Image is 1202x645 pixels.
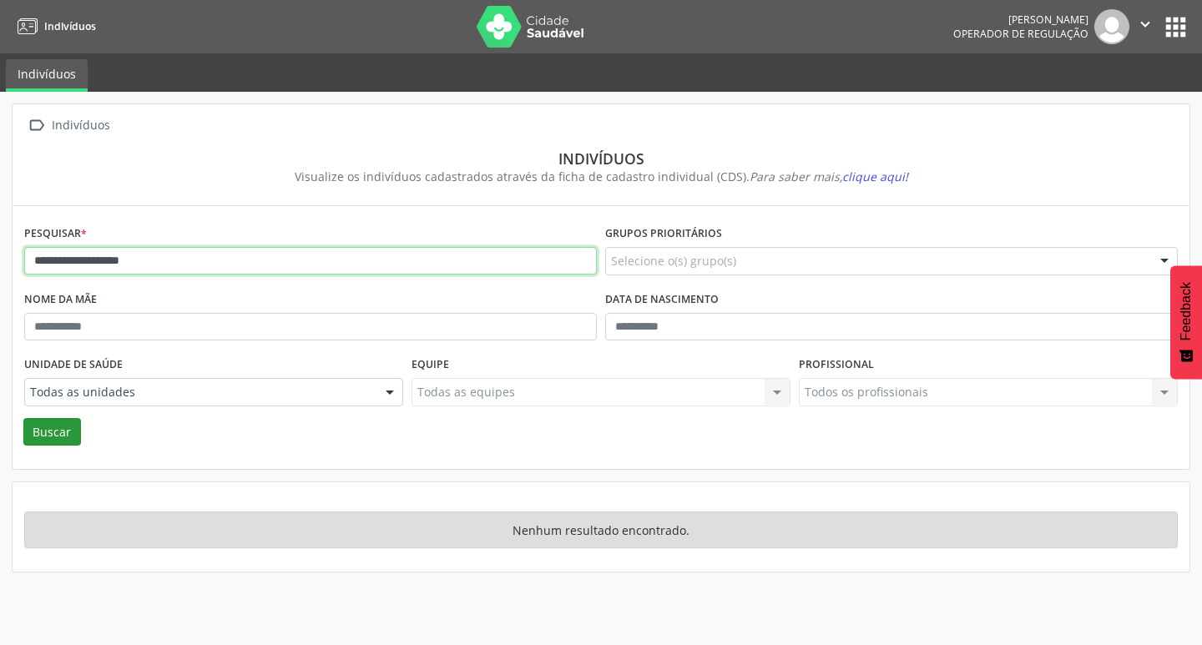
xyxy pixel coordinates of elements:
div: [PERSON_NAME] [953,13,1088,27]
a:  Indivíduos [24,113,113,138]
span: clique aqui! [842,169,908,184]
span: Feedback [1179,282,1194,340]
a: Indivíduos [6,59,88,92]
span: Operador de regulação [953,27,1088,41]
span: Selecione o(s) grupo(s) [611,252,736,270]
i: Para saber mais, [750,169,908,184]
label: Equipe [412,352,449,378]
label: Unidade de saúde [24,352,123,378]
div: Nenhum resultado encontrado. [24,511,1178,548]
a: Indivíduos [12,13,96,40]
div: Visualize os indivíduos cadastrados através da ficha de cadastro individual (CDS). [36,168,1166,185]
label: Grupos prioritários [605,221,722,247]
span: Indivíduos [44,19,96,33]
button:  [1129,9,1161,44]
i:  [1136,15,1154,33]
span: Todas as unidades [30,384,369,401]
div: Indivíduos [48,113,113,138]
div: Indivíduos [36,149,1166,168]
button: Feedback - Mostrar pesquisa [1170,265,1202,379]
label: Profissional [799,352,874,378]
button: apps [1161,13,1190,42]
button: Buscar [23,418,81,446]
label: Nome da mãe [24,287,97,313]
label: Data de nascimento [605,287,719,313]
i:  [24,113,48,138]
label: Pesquisar [24,221,87,247]
img: img [1094,9,1129,44]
